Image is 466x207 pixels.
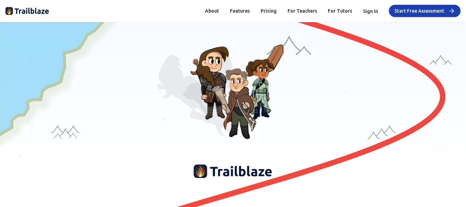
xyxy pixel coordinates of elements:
[389,5,461,17] button: Start Free Assessment
[363,7,378,15] button: Sign In
[230,8,250,14] button: Features
[261,8,277,14] button: Pricing
[205,8,219,14] button: About
[363,8,378,15] button: Sign In
[288,8,317,14] a: For Teachers
[328,8,352,14] a: For Tutors
[5,5,49,16] img: Trailblaze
